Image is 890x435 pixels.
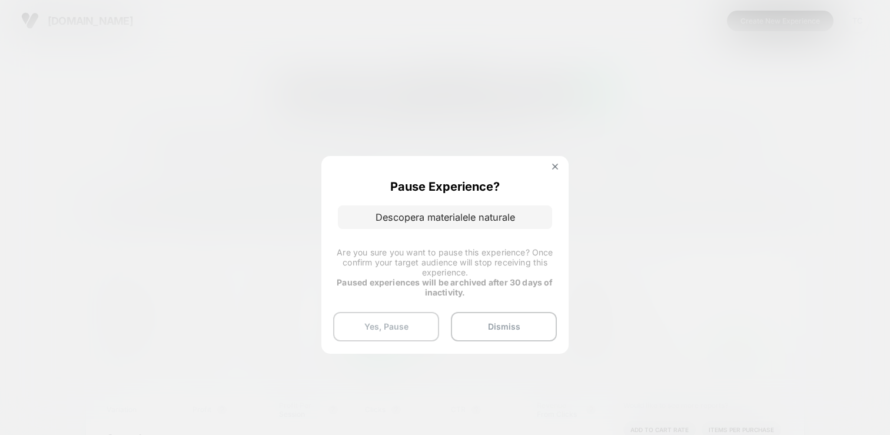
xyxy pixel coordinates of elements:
[338,205,552,229] p: Descopera materialele naturale
[333,312,439,341] button: Yes, Pause
[552,164,558,170] img: close
[390,180,500,194] p: Pause Experience?
[451,312,557,341] button: Dismiss
[337,247,553,277] span: Are you sure you want to pause this experience? Once confirm your target audience will stop recei...
[337,277,553,297] strong: Paused experiences will be archived after 30 days of inactivity.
